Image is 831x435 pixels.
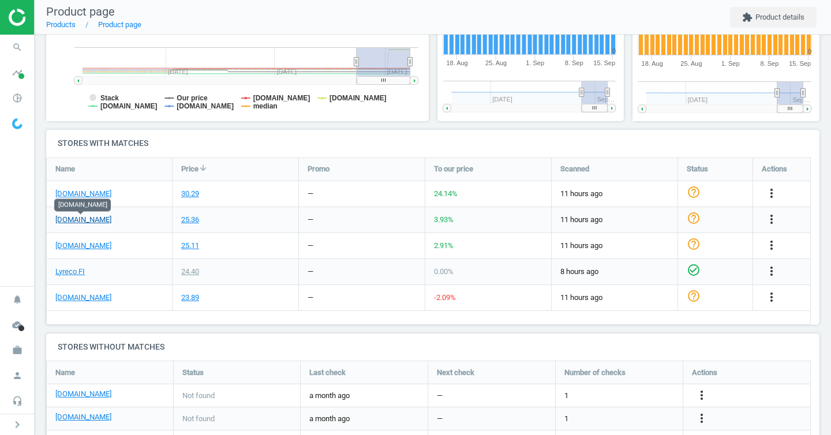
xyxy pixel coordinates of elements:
[434,267,454,276] span: 0.00 %
[808,48,811,55] text: 0
[182,367,204,378] span: Status
[765,212,778,227] button: more_vert
[612,48,616,55] text: 0
[55,412,111,422] a: [DOMAIN_NAME]
[55,367,75,378] span: Name
[6,62,28,84] i: timeline
[54,198,111,211] div: [DOMAIN_NAME]
[177,94,208,102] tspan: Our price
[446,60,467,67] tspan: 18. Aug
[434,189,458,198] span: 24.14 %
[594,60,616,67] tspan: 15. Sep
[434,164,473,174] span: To our price
[309,414,419,424] span: a month ago
[765,238,778,253] button: more_vert
[687,289,701,303] i: help_outline
[181,164,199,174] span: Price
[560,292,669,303] span: 11 hours ago
[565,60,583,67] tspan: 8. Sep
[765,264,778,279] button: more_vert
[742,12,753,22] i: extension
[564,414,568,424] span: 1
[793,96,811,103] tspan: Sep…
[721,60,740,67] tspan: 1. Sep
[564,367,626,378] span: Number of checks
[55,189,111,199] a: [DOMAIN_NAME]
[55,164,75,174] span: Name
[765,264,778,278] i: more_vert
[46,333,819,361] h4: Stores without matches
[199,163,208,172] i: arrow_downward
[765,186,778,200] i: more_vert
[182,414,215,424] span: Not found
[55,215,111,225] a: [DOMAIN_NAME]
[765,212,778,226] i: more_vert
[55,389,111,399] a: [DOMAIN_NAME]
[308,292,313,303] div: —
[434,241,454,250] span: 2.91 %
[560,189,669,199] span: 11 hours ago
[6,390,28,412] i: headset_mic
[434,293,456,302] span: -2.09 %
[434,215,454,224] span: 3.93 %
[182,391,215,401] span: Not found
[687,237,701,251] i: help_outline
[6,365,28,387] i: person
[765,290,778,305] button: more_vert
[10,418,24,432] i: chevron_right
[253,102,278,110] tspan: median
[560,164,589,174] span: Scanned
[6,288,28,310] i: notifications
[308,164,330,174] span: Promo
[560,215,669,225] span: 11 hours ago
[485,60,507,67] tspan: 25. Aug
[437,414,443,424] span: —
[687,211,701,225] i: help_outline
[12,118,23,129] img: wGWNvw8QSZomAAAAABJRU5ErkJggg==
[695,388,709,402] i: more_vert
[9,9,91,26] img: ajHJNr6hYgQAAAAASUVORK5CYII=
[765,186,778,201] button: more_vert
[100,94,119,102] tspan: Stack
[330,94,387,102] tspan: [DOMAIN_NAME]
[437,367,474,378] span: Next check
[309,367,346,378] span: Last check
[308,241,313,251] div: —
[597,96,615,103] tspan: Sep…
[695,411,709,425] i: more_vert
[695,411,709,426] button: more_vert
[564,391,568,401] span: 1
[687,164,708,174] span: Status
[437,391,443,401] span: —
[308,189,313,199] div: —
[98,20,141,29] a: Product page
[55,292,111,303] a: [DOMAIN_NAME]
[789,60,811,67] tspan: 15. Sep
[181,215,199,225] div: 25.36
[692,367,717,378] span: Actions
[6,87,28,109] i: pie_chart_outlined
[560,267,669,277] span: 8 hours ago
[308,267,313,277] div: —
[46,5,115,18] span: Product page
[526,60,544,67] tspan: 1. Sep
[6,36,28,58] i: search
[308,215,313,225] div: —
[181,189,199,199] div: 30.29
[309,391,419,401] span: a month ago
[253,94,310,102] tspan: [DOMAIN_NAME]
[6,314,28,336] i: cloud_done
[46,20,76,29] a: Products
[765,290,778,304] i: more_vert
[181,267,199,277] div: 24.40
[100,102,158,110] tspan: [DOMAIN_NAME]
[730,7,817,28] button: extensionProduct details
[687,185,701,199] i: help_outline
[560,241,669,251] span: 11 hours ago
[3,417,32,432] button: chevron_right
[177,102,234,110] tspan: [DOMAIN_NAME]
[55,241,111,251] a: [DOMAIN_NAME]
[761,60,779,67] tspan: 8. Sep
[181,241,199,251] div: 25.11
[181,292,199,303] div: 23.89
